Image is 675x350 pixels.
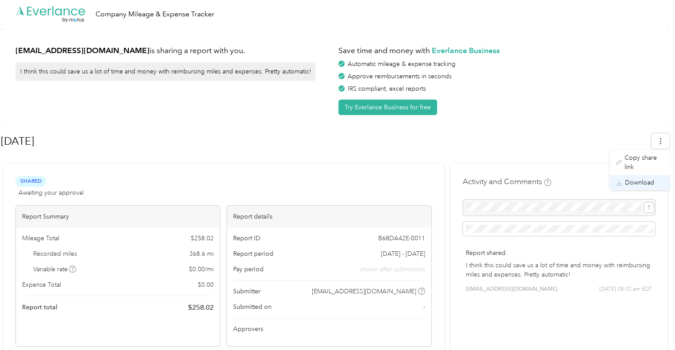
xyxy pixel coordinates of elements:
span: - [423,302,425,312]
div: Report details [227,206,431,227]
span: Recorded miles [33,249,77,258]
span: shown after submission [360,265,425,274]
span: [DATE] 08:02 am EDT [599,285,652,293]
span: Automatic mileage & expense tracking [348,60,456,68]
p: Report shared [466,248,652,258]
span: B68DA42E-0011 [378,234,425,243]
span: Submitter [233,287,261,296]
h4: Activity and Comments [463,176,551,187]
span: [EMAIL_ADDRESS][DOMAIN_NAME] [466,285,557,293]
div: I think this could save us a lot of time and money with reimbursing miles and expenses. Pretty au... [15,62,315,81]
span: Approvers [233,324,263,334]
span: Pay period [233,265,264,274]
span: Report ID [233,234,261,243]
span: Mileage Total [22,234,59,243]
span: Awaiting your approval [19,188,84,197]
span: Submitted on [233,302,272,312]
div: Company Mileage & Expense Tracker [96,9,215,20]
span: 368.6 mi [189,249,214,258]
strong: [EMAIL_ADDRESS][DOMAIN_NAME] [15,46,150,55]
span: Download [625,178,654,187]
span: IRS compliant, excel reports [348,85,426,92]
span: $ 258.02 [188,302,214,313]
span: [DATE] - [DATE] [381,249,425,258]
span: [EMAIL_ADDRESS][DOMAIN_NAME] [312,287,416,296]
span: Shared [15,176,46,186]
span: $ 0.00 / mi [189,265,214,274]
span: Report total [22,303,58,312]
div: Report Summary [16,206,220,227]
strong: Everlance Business [432,46,500,55]
h1: Sep 2025 [1,131,645,152]
span: Report period [233,249,273,258]
span: $ 258.02 [191,234,214,243]
span: Approve reimbursements in seconds [348,73,452,80]
h1: Save time and money with [338,45,655,56]
p: I think this could save us a lot of time and money with reimbursing miles and expenses. Pretty au... [466,261,652,279]
span: $ 0.00 [198,280,214,289]
button: Try Everlance Business for free [338,100,437,115]
span: Variable rate [33,265,77,274]
h1: is sharing a report with you. [15,45,332,56]
span: Expense Total [22,280,61,289]
span: Copy share link [625,153,664,172]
